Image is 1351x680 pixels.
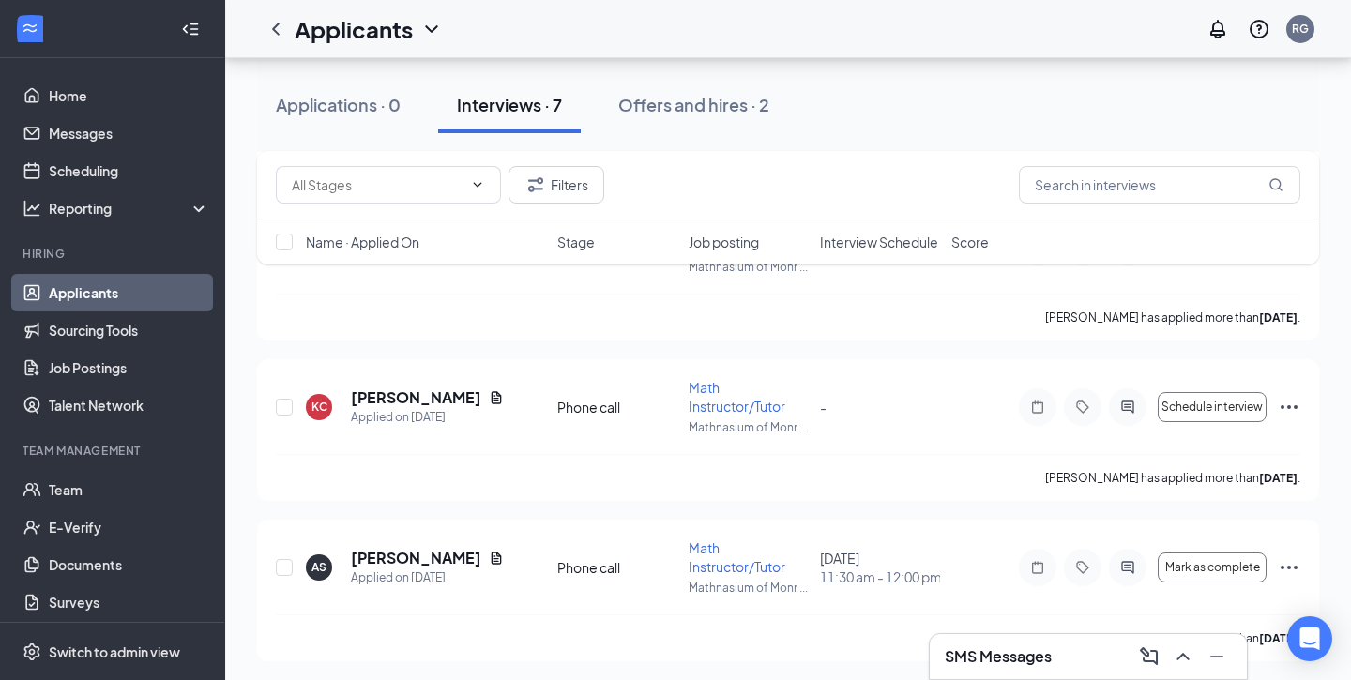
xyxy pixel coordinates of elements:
p: [PERSON_NAME] has applied more than . [1045,630,1300,646]
span: 11:30 am - 12:00 pm [820,567,940,586]
span: Job posting [689,233,759,251]
svg: ActiveChat [1116,400,1139,415]
a: Team [49,471,209,508]
svg: ActiveChat [1116,560,1139,575]
svg: Tag [1071,560,1094,575]
a: Documents [49,546,209,583]
button: ComposeMessage [1134,642,1164,672]
h5: [PERSON_NAME] [351,548,481,568]
span: - [820,399,827,416]
a: Applicants [49,274,209,311]
svg: Collapse [181,20,200,38]
div: [DATE] [820,549,940,586]
svg: Filter [524,174,547,196]
button: ChevronUp [1168,642,1198,672]
div: Switch to admin view [49,642,180,661]
svg: ComposeMessage [1138,645,1161,668]
button: Schedule interview [1158,392,1267,422]
div: Reporting [49,199,210,218]
svg: Settings [23,642,41,661]
div: Offers and hires · 2 [618,93,769,116]
svg: Minimize [1206,645,1228,668]
div: Open Intercom Messenger [1287,616,1332,661]
span: Schedule interview [1161,400,1263,414]
svg: Ellipses [1278,556,1300,579]
button: Mark as complete [1158,552,1267,582]
span: Mark as complete [1165,561,1260,574]
svg: WorkstreamLogo [21,19,39,38]
a: Sourcing Tools [49,311,209,349]
span: Stage [557,233,595,251]
button: Minimize [1202,642,1232,672]
p: [PERSON_NAME] has applied more than . [1045,310,1300,325]
div: Applied on [DATE] [351,408,504,427]
div: Team Management [23,443,205,459]
a: Messages [49,114,209,152]
svg: ChevronUp [1172,645,1194,668]
svg: Document [489,390,504,405]
div: Applications · 0 [276,93,401,116]
p: Mathnasium of Monr ... [689,419,809,435]
span: Interview Schedule [820,233,938,251]
input: All Stages [292,174,463,195]
span: Name · Applied On [306,233,419,251]
b: [DATE] [1259,471,1298,485]
span: Math Instructor/Tutor [689,379,785,415]
h5: [PERSON_NAME] [351,387,481,408]
a: E-Verify [49,508,209,546]
svg: Ellipses [1278,396,1300,418]
div: RG [1292,21,1309,37]
svg: Note [1026,400,1049,415]
svg: Analysis [23,199,41,218]
b: [DATE] [1259,631,1298,645]
div: Applied on [DATE] [351,568,504,587]
p: [PERSON_NAME] has applied more than . [1045,470,1300,486]
svg: Tag [1071,400,1094,415]
h3: SMS Messages [945,646,1052,667]
a: Talent Network [49,386,209,424]
svg: QuestionInfo [1248,18,1270,40]
span: Math Instructor/Tutor [689,539,785,575]
a: Surveys [49,583,209,621]
svg: Document [489,551,504,566]
svg: Notifications [1207,18,1229,40]
a: Job Postings [49,349,209,386]
b: [DATE] [1259,310,1298,325]
input: Search in interviews [1019,166,1300,204]
a: Home [49,77,209,114]
svg: Note [1026,560,1049,575]
svg: ChevronDown [420,18,443,40]
button: Filter Filters [509,166,604,204]
a: Scheduling [49,152,209,189]
span: Score [951,233,989,251]
div: AS [311,559,326,575]
svg: ChevronLeft [265,18,287,40]
h1: Applicants [295,13,413,45]
div: Hiring [23,246,205,262]
p: Mathnasium of Monr ... [689,580,809,596]
svg: ChevronDown [470,177,485,192]
div: Phone call [557,558,677,577]
div: Interviews · 7 [457,93,562,116]
div: Phone call [557,398,677,416]
div: KC [311,399,327,415]
svg: MagnifyingGlass [1268,177,1283,192]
